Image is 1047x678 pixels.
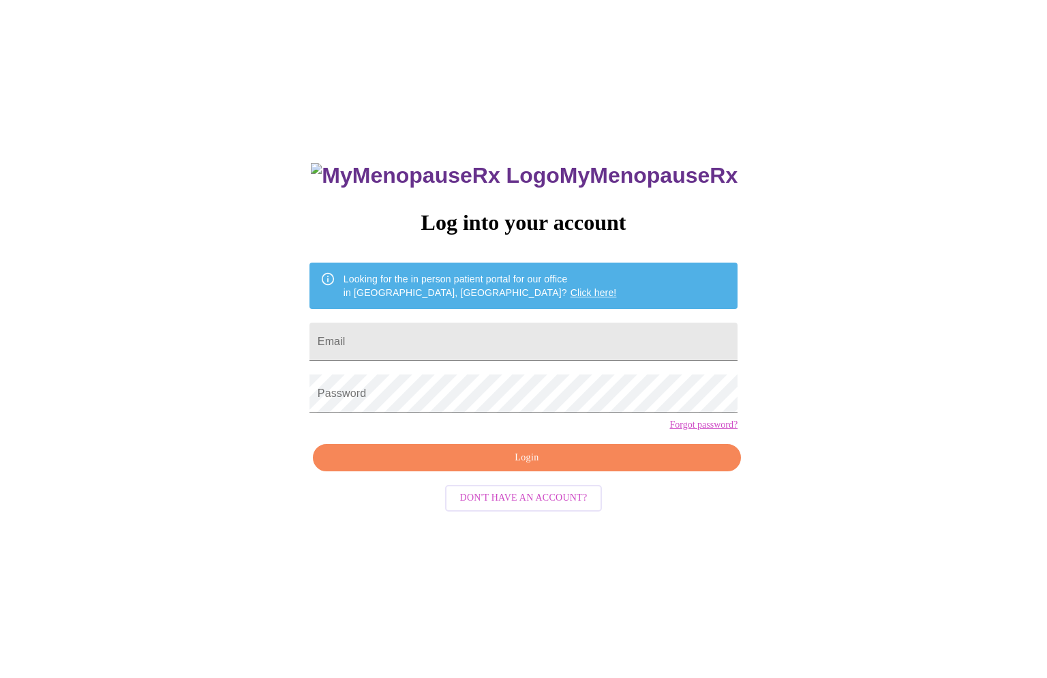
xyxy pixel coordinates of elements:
[460,490,588,507] span: Don't have an account?
[313,444,741,472] button: Login
[344,267,617,305] div: Looking for the in person patient portal for our office in [GEOGRAPHIC_DATA], [GEOGRAPHIC_DATA]?
[571,287,617,298] a: Click here!
[442,491,606,503] a: Don't have an account?
[329,449,725,467] span: Login
[311,163,738,188] h3: MyMenopauseRx
[445,485,603,512] button: Don't have an account?
[309,210,738,235] h3: Log into your account
[311,163,559,188] img: MyMenopauseRx Logo
[669,419,738,430] a: Forgot password?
